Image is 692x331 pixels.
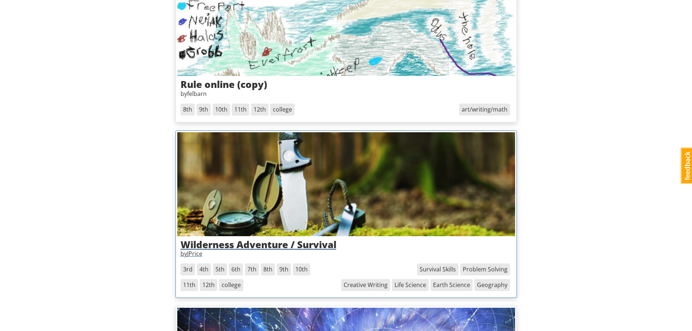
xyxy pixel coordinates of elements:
[229,263,243,275] span: 6th
[430,279,473,291] span: Earth Science
[181,79,512,90] h3: Rule online (copy)
[181,279,198,291] span: 11th
[181,90,512,98] p: by felbarn
[341,279,390,291] span: Creative Writing
[175,130,517,298] a: Wilderness Adventure / SurvivalbyJPrice3rd 4th 5th 6th 7th 8th 9th 10th 11th 12th collegeGeograph...
[232,104,249,116] span: 11th
[200,279,217,291] span: 12th
[251,104,268,116] span: 12th
[474,279,510,291] span: Geography
[177,132,515,236] img: jhptzdg5o2kxi3cbdpx8.jpg
[293,263,310,275] span: 10th
[181,263,195,275] span: 3rd
[417,263,458,275] span: Survival Skills
[459,104,510,116] span: art/writing/math
[213,263,227,275] span: 5th
[197,263,211,275] span: 4th
[392,279,429,291] span: Life Science
[213,104,230,116] span: 10th
[460,263,510,275] span: Problem Solving
[245,263,259,275] span: 7th
[181,239,512,250] h3: Wilderness Adventure / Survival
[261,263,275,275] span: 8th
[181,104,195,116] span: 8th
[219,279,243,291] span: college
[270,104,295,116] span: college
[277,263,291,275] span: 9th
[197,104,211,116] span: 9th
[181,250,512,258] p: by JPrice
